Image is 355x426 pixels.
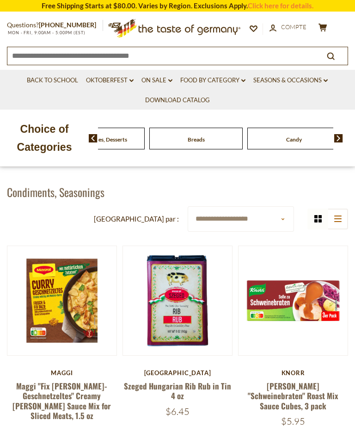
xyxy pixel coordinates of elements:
img: next arrow [334,134,343,142]
span: MON - FRI, 9:00AM - 5:00PM (EST) [7,30,86,35]
a: Compte [269,22,306,32]
img: Knorr "Schweinebraten" Roast Mix Sauce Cubes, 3 pack [239,246,348,355]
a: [PHONE_NUMBER] [39,21,96,29]
a: Candy [286,136,302,143]
a: Food By Category [180,75,245,86]
div: Knorr [238,369,348,377]
img: previous arrow [89,134,98,142]
span: Compte [281,23,306,31]
h1: Condiments, Seasonings [7,185,104,199]
a: Maggi "Fix [PERSON_NAME]-Geschnetzeltes" Creamy [PERSON_NAME] Sauce Mix for Sliced Meats, 1.5 oz [12,380,111,421]
a: Baking, Cakes, Desserts [69,136,127,143]
img: Szeged Hungarian Rib Rub in Tin 4 oz [123,246,232,355]
a: On Sale [141,75,172,86]
img: Maggi "Fix Curry-Geschnetzeltes" Creamy Curry Sauce Mix for Sliced Meats, 1.5 oz [7,246,116,355]
p: Questions? [7,19,103,31]
label: [GEOGRAPHIC_DATA] par : [94,213,179,225]
a: Breads [188,136,205,143]
a: Szeged Hungarian Rib Rub in Tin 4 oz [124,380,231,401]
a: Click here for details. [248,1,313,10]
a: [PERSON_NAME] "Schweinebraten" Roast Mix Sauce Cubes, 3 pack [248,380,338,412]
a: Download Catalog [145,95,210,105]
div: Maggi [7,369,117,377]
a: Back to School [27,75,78,86]
a: Seasons & Occasions [253,75,328,86]
a: Oktoberfest [86,75,134,86]
div: [GEOGRAPHIC_DATA] [122,369,233,377]
span: $6.45 [165,406,190,417]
